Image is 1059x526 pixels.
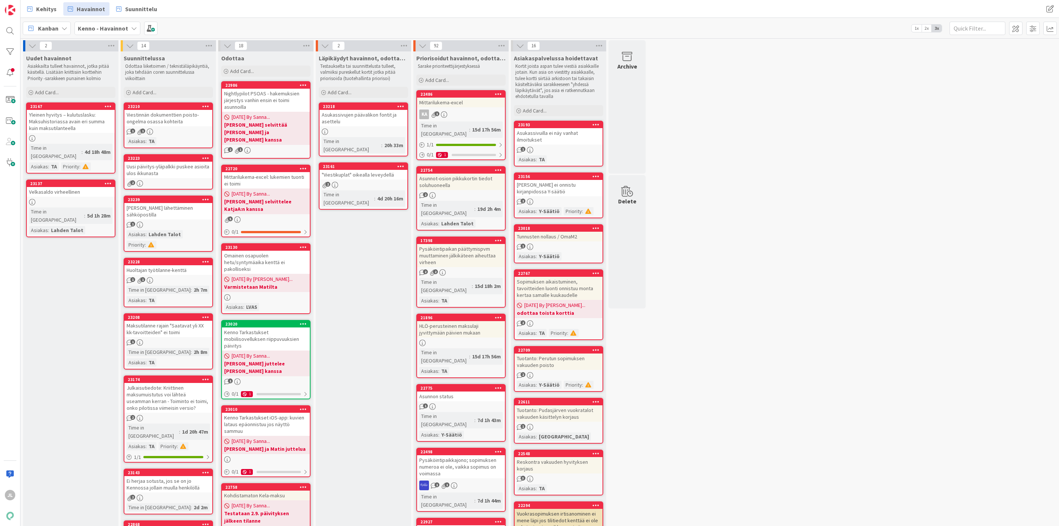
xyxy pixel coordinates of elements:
[438,367,439,375] span: :
[950,22,1005,35] input: Quick Filter...
[419,110,429,119] div: KA
[417,167,505,190] div: 22754Asunnot-osion pikkukortin tiedot soluhuoneella
[124,196,213,252] a: 23239[PERSON_NAME] lähettäminen sähköpostillaAsiakas:Lahden TalotPriority:
[124,196,212,219] div: 23239[PERSON_NAME] lähettäminen sähköpostilla
[419,121,469,138] div: Time in [GEOGRAPHIC_DATA]
[221,243,311,314] a: 23130Omainen osapuolen hetu/syntymäaika kenttä ei pakolliseksi[DATE] By [PERSON_NAME]...Varmistet...
[417,237,505,267] div: 17398Pysäköintipaikan päättymispvm muuttaminen jälkikäteen aiheuttaa virheen
[319,163,407,170] div: 23161
[124,103,212,126] div: 23210Viestinnän dokumenttien poisto-ongelma osassa kohteita
[416,90,506,160] a: 22486Mittarilukema-excelKATime in [GEOGRAPHIC_DATA]:15d 17h 56m1/10/11
[515,128,602,145] div: Asukassivuilla ei näy vanhat ilmoitukset
[514,121,603,167] a: 23193Asukassivuilla ei näy vanhat ilmoituksetAsiakas:TA
[549,329,567,337] div: Priority
[536,329,537,337] span: :
[140,129,145,133] span: 1
[191,348,192,356] span: :
[124,259,212,265] div: 23228
[221,165,311,237] a: 22720Mittarilukema-excel: lukemien tuonti ei toimi[DATE] By Sanna...[PERSON_NAME] selvittelee Kat...
[222,389,310,399] div: 0/11
[128,104,212,109] div: 23210
[521,244,525,248] span: 1
[232,390,239,398] span: 0 / 1
[419,412,474,428] div: Time in [GEOGRAPHIC_DATA]
[127,241,145,249] div: Priority
[515,173,602,180] div: 23156
[128,315,212,320] div: 23208
[521,199,525,203] span: 2
[375,194,405,203] div: 4d 20h 16m
[124,102,213,148] a: 23210Viestinnän dokumenttien poisto-ongelma osassa kohteitaAsiakas:TA
[124,155,212,162] div: 23223
[537,155,547,164] div: TA
[61,162,79,171] div: Priority
[38,24,58,33] span: Kanban
[228,216,233,221] span: 5
[128,377,212,382] div: 23174
[515,347,602,370] div: 22709Tuotanto: Perutun sopimuksen vakuuden poisto
[417,150,505,159] div: 0/11
[222,227,310,237] div: 0/1
[439,297,449,305] div: TA
[78,25,128,32] b: Kenno - Havainnot
[417,314,505,321] div: 21896
[515,270,602,277] div: 22767
[244,303,259,311] div: LVAS
[518,174,602,179] div: 23156
[472,282,473,290] span: :
[514,269,603,340] a: 22767Sopimuksen aikaistuminen, tavoitteiden luonti onnistuu monta kertaa samalle kuukaudelle[DATE...
[127,286,191,294] div: Time in [GEOGRAPHIC_DATA]
[124,258,213,307] a: 23228Huoltajan työtilanne-kenttäTime in [GEOGRAPHIC_DATA]:2h 7mAsiakas:TA
[433,269,438,274] span: 2
[124,376,212,383] div: 23174
[517,252,536,260] div: Asiakas
[524,301,585,309] span: [DATE] By [PERSON_NAME]...
[147,230,183,238] div: Lahden Talot
[374,194,375,203] span: :
[416,237,506,308] a: 17398Pysäköintipaikan päättymispvm muuttaminen jälkikäteen aiheuttaa virheenTime in [GEOGRAPHIC_D...
[221,81,311,159] a: 22986Nightlypilot PSOAS - hakemuksien järjestys vanhin ensin ei toimi asunnoilla[DATE] By Sanna.....
[470,126,503,134] div: 15d 17h 56m
[439,431,464,439] div: Y-Säätiö
[29,207,84,224] div: Time in [GEOGRAPHIC_DATA]
[419,297,438,305] div: Asiakas
[425,77,449,83] span: Add Card...
[225,407,310,412] div: 23010
[381,141,382,149] span: :
[417,110,505,119] div: KA
[582,207,583,215] span: :
[417,174,505,190] div: Asunnot-osion pikkukortin tiedot soluhuoneella
[222,172,310,188] div: Mittarilukema-excel: lukemien tuonti ei toimi
[417,385,505,392] div: 22775
[537,432,591,441] div: [GEOGRAPHIC_DATA]
[515,347,602,354] div: 22709
[517,309,600,317] b: odottaa toista korttia
[319,110,407,126] div: Asukassivujen päävalikon fontit ja asettelu
[536,207,537,215] span: :
[127,348,191,356] div: Time in [GEOGRAPHIC_DATA]
[145,241,146,249] span: :
[420,238,505,243] div: 17398
[29,144,82,160] div: Time in [GEOGRAPHIC_DATA]
[416,314,506,378] a: 21896HLÖ-perusteinen maksulaji jyvittymään päivien mukaanTime in [GEOGRAPHIC_DATA]:15d 17h 56mAsi...
[127,358,146,367] div: Asiakas
[515,405,602,422] div: Tuotanto: Pudasjärven vuokratalot vakuuden käsittelyn korjaus
[124,103,212,110] div: 23210
[147,442,156,450] div: TA
[27,103,115,133] div: 23167Yleinen hyvitys – kulutuslasku: Maksuhistoriassa avain eri summa kuin maksutilanteella
[517,155,536,164] div: Asiakas
[192,286,209,294] div: 2h 7m
[124,155,212,178] div: 23223Uusi päivitys-yläpalkki puskee asioita ulos ikkunasta
[130,277,135,282] span: 1
[27,110,115,133] div: Yleinen hyvitys – kulutuslasku: Maksuhistoriassa avain eri summa kuin maksutilanteella
[417,244,505,267] div: Pysäköintipaikan päättymispvm muuttaminen jälkikäteen aiheuttaa virheen
[469,126,470,134] span: :
[518,399,602,405] div: 22611
[514,398,603,444] a: 22611Tuotanto: Pudasjärven vuokratalot vakuuden käsittelyn korjausAsiakas:[GEOGRAPHIC_DATA]
[323,104,407,109] div: 23218
[319,170,407,180] div: "Viestikuplat" oikealla leveydellä
[474,205,476,213] span: :
[319,162,408,210] a: 23161"Viestikuplat" oikealla leveydelläTime in [GEOGRAPHIC_DATA]:4d 20h 16m
[323,164,407,169] div: 23161
[82,148,83,156] span: :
